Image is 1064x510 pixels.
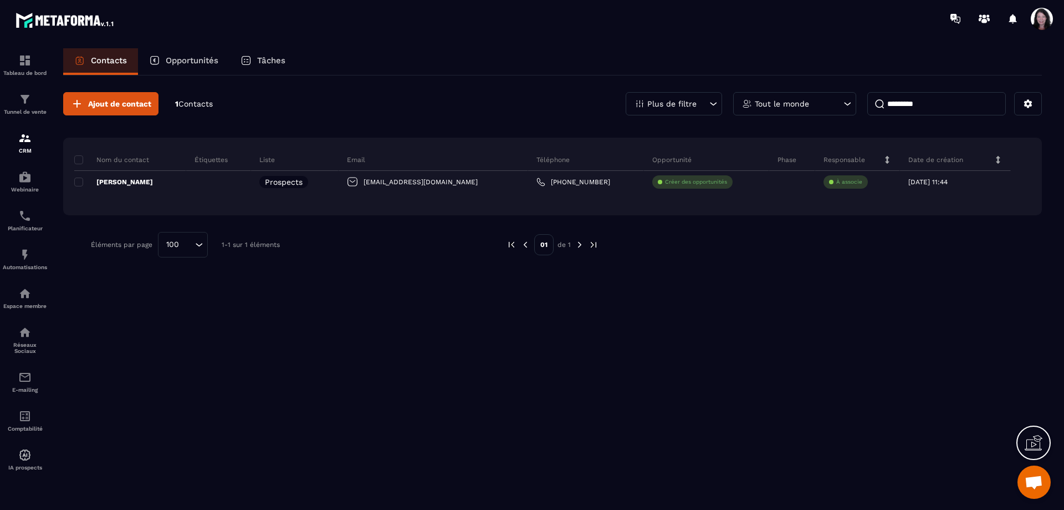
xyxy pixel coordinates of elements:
p: Opportunité [652,155,692,164]
p: Contacts [91,55,127,65]
img: email [18,371,32,384]
p: Email [347,155,365,164]
img: next [589,240,598,250]
a: formationformationTableau de bord [3,46,47,84]
span: 100 [162,239,183,251]
p: Comptabilité [3,426,47,432]
p: Webinaire [3,186,47,193]
img: prev [507,240,516,250]
p: Étiquettes [195,155,228,164]
img: automations [18,287,32,300]
img: next [575,240,585,250]
p: Liste [259,155,275,164]
a: [PHONE_NUMBER] [536,178,610,186]
img: formation [18,54,32,67]
p: Date de création [908,155,963,164]
p: 01 [534,234,554,255]
p: Opportunités [166,55,218,65]
img: automations [18,170,32,184]
a: formationformationCRM [3,123,47,162]
a: social-networksocial-networkRéseaux Sociaux [3,317,47,362]
p: Planificateur [3,225,47,231]
span: Ajout de contact [88,98,151,109]
a: Contacts [63,48,138,75]
p: Prospects [265,178,303,186]
img: scheduler [18,209,32,223]
a: Ouvrir le chat [1017,466,1051,499]
p: Phase [777,155,796,164]
a: formationformationTunnel de vente [3,84,47,123]
a: Tâches [229,48,296,75]
a: Opportunités [138,48,229,75]
span: Contacts [178,99,213,108]
img: formation [18,132,32,145]
p: Créer des opportunités [665,178,727,186]
p: CRM [3,148,47,154]
input: Search for option [183,239,192,251]
img: accountant [18,410,32,423]
p: Automatisations [3,264,47,270]
button: Ajout de contact [63,92,158,115]
p: Espace membre [3,303,47,309]
p: Responsable [823,155,865,164]
a: schedulerschedulerPlanificateur [3,201,47,240]
p: [PERSON_NAME] [74,178,153,186]
p: 1-1 sur 1 éléments [222,241,280,249]
p: Tableau de bord [3,70,47,76]
p: IA prospects [3,464,47,471]
img: automations [18,448,32,462]
a: emailemailE-mailing [3,362,47,401]
div: Search for option [158,232,208,257]
p: Éléments par page [91,241,152,249]
p: Réseaux Sociaux [3,342,47,354]
p: Nom du contact [74,155,149,164]
p: 1 [175,99,213,109]
p: de 1 [557,240,571,249]
p: E-mailing [3,387,47,393]
p: Tout le monde [755,100,809,108]
p: Téléphone [536,155,570,164]
a: accountantaccountantComptabilité [3,401,47,440]
img: prev [520,240,530,250]
img: formation [18,93,32,106]
a: automationsautomationsWebinaire [3,162,47,201]
a: automationsautomationsEspace membre [3,279,47,317]
p: Plus de filtre [647,100,697,108]
img: logo [16,10,115,30]
a: automationsautomationsAutomatisations [3,240,47,279]
img: automations [18,248,32,261]
p: Tunnel de vente [3,109,47,115]
p: À associe [836,178,862,186]
p: [DATE] 11:44 [908,178,948,186]
p: Tâches [257,55,285,65]
img: social-network [18,326,32,339]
